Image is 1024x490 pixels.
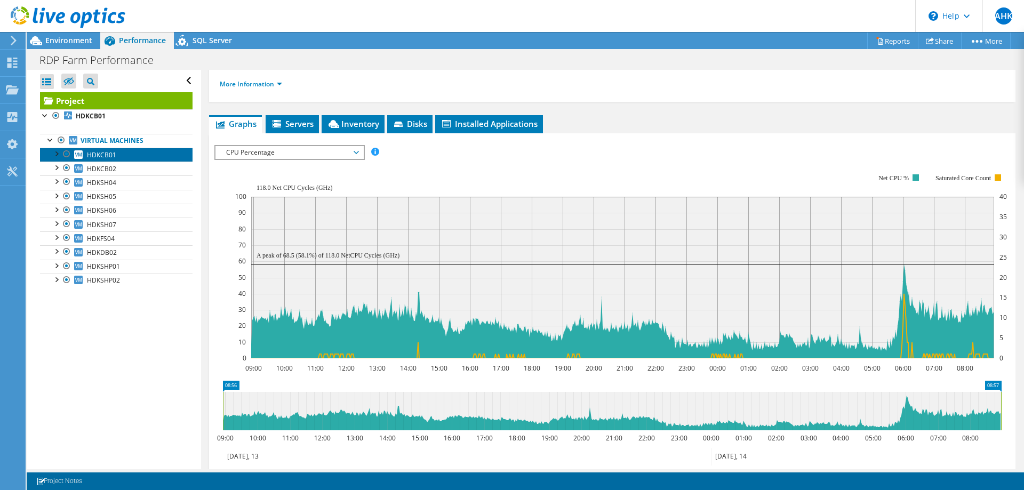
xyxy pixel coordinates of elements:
text: 22:00 [647,364,664,373]
text: 01:00 [735,433,752,443]
span: Servers [271,118,314,129]
text: 25 [999,253,1007,262]
text: 23:00 [671,433,687,443]
text: 09:00 [245,364,262,373]
text: 22:00 [638,433,655,443]
text: 08:00 [962,433,979,443]
text: 14:00 [379,433,396,443]
span: HDKSH06 [87,206,116,215]
a: Reports [867,33,918,49]
a: More Information [220,79,282,89]
text: 50 [238,273,246,282]
text: 15 [999,293,1007,302]
span: HDKSH04 [87,178,116,187]
text: Net CPU % [879,174,909,182]
text: 30 [238,305,246,314]
text: 21:00 [617,364,633,373]
text: 0 [243,354,246,363]
text: Saturated Core Count [935,174,991,182]
span: HDKCB01 [87,150,116,159]
text: 03:00 [802,364,819,373]
text: 02:00 [771,364,788,373]
text: 06:00 [898,433,914,443]
a: HDKDB02 [40,245,193,259]
text: 20:00 [573,433,590,443]
text: 12:00 [314,433,331,443]
a: HDKCB01 [40,148,193,162]
text: 17:00 [493,364,509,373]
text: 35 [999,212,1007,221]
text: 70 [238,240,246,250]
text: 13:00 [347,433,363,443]
span: HDKSHP02 [87,276,120,285]
text: 30 [999,232,1007,242]
text: 19:00 [541,433,558,443]
text: 15:00 [431,364,447,373]
text: 90 [238,208,246,217]
a: HDKSH06 [40,204,193,218]
span: CPU Percentage [221,146,358,159]
text: 11:00 [307,364,324,373]
text: 10 [238,338,246,347]
text: 60 [238,256,246,266]
a: Share [918,33,962,49]
text: A peak of 68.5 (58.1%) of 118.0 NetCPU Cycles (GHz) [257,252,399,259]
text: 04:00 [833,364,850,373]
text: 01:00 [740,364,757,373]
span: HDKSHP01 [87,262,120,271]
text: 08:00 [957,364,973,373]
text: 0 [999,354,1003,363]
text: 07:00 [930,433,947,443]
text: 09:00 [217,433,234,443]
text: 02:00 [768,433,785,443]
text: 100 [235,192,246,201]
text: 00:00 [703,433,719,443]
text: 21:00 [606,433,622,443]
a: Virtual Machines [40,134,193,148]
span: Environment [45,35,92,45]
text: 20:00 [586,364,602,373]
a: HDKSHP02 [40,274,193,287]
a: More [961,33,1011,49]
text: 80 [238,224,246,234]
text: 20 [999,273,1007,282]
text: 14:00 [400,364,417,373]
a: HDKCB01 [40,109,193,123]
text: 15:00 [412,433,428,443]
span: HDKFS04 [87,234,115,243]
text: 07:00 [926,364,942,373]
a: Project Notes [29,475,90,488]
text: 18:00 [509,433,525,443]
text: 03:00 [801,433,817,443]
a: HDKSHP01 [40,260,193,274]
span: HDKDB02 [87,248,117,257]
svg: \n [929,11,938,21]
text: 12:00 [338,364,355,373]
text: 10:00 [276,364,293,373]
h1: RDP Farm Performance [35,54,170,66]
span: Inventory [327,118,379,129]
span: Disks [393,118,427,129]
text: 17:00 [476,433,493,443]
span: HDKSH07 [87,220,116,229]
text: 05:00 [865,433,882,443]
text: 40 [999,192,1007,201]
text: 10:00 [250,433,266,443]
b: HDKCB01 [76,111,106,121]
span: SQL Server [193,35,232,45]
text: 06:00 [895,364,911,373]
span: AHK [995,7,1012,25]
span: Installed Applications [441,118,538,129]
text: 16:00 [444,433,460,443]
a: HDKSH07 [40,218,193,231]
text: 19:00 [555,364,571,373]
text: 05:00 [864,364,881,373]
text: 5 [999,333,1003,342]
text: 40 [238,289,246,298]
a: HDKFS04 [40,231,193,245]
text: 13:00 [369,364,386,373]
text: 10 [999,313,1007,322]
text: 16:00 [462,364,478,373]
text: 20 [238,321,246,330]
text: 18:00 [524,364,540,373]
